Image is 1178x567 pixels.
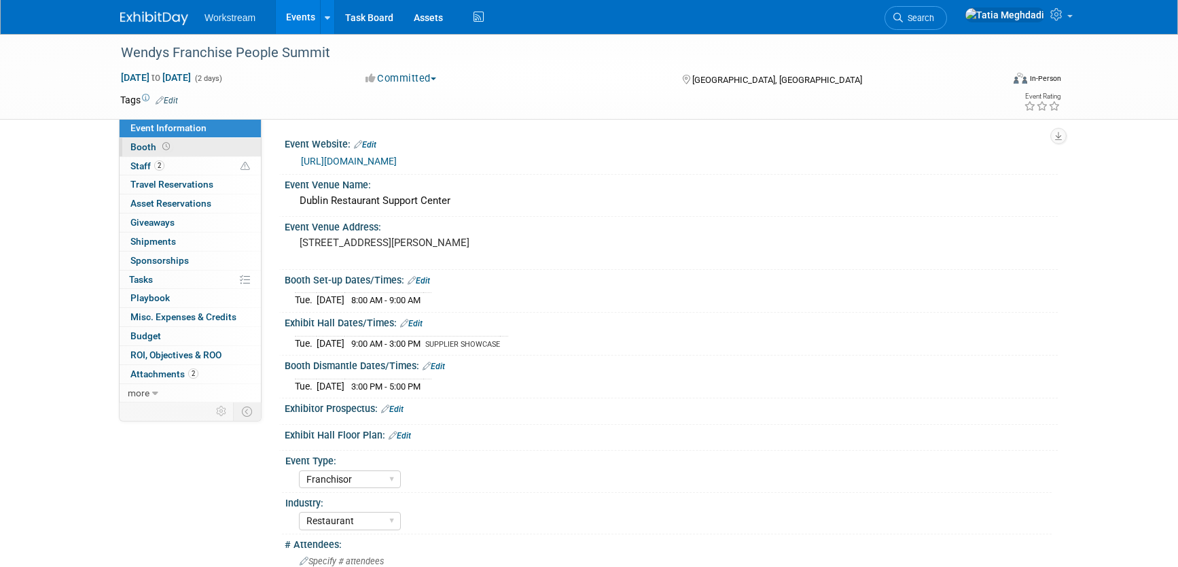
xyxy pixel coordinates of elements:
[285,398,1058,416] div: Exhibitor Prospectus:
[120,213,261,232] a: Giveaways
[425,340,500,349] span: SUPPLIER SHOWCASE
[285,493,1052,510] div: Industry:
[351,339,421,349] span: 9:00 AM - 3:00 PM
[130,368,198,379] span: Attachments
[1029,73,1061,84] div: In-Person
[285,356,1058,373] div: Booth Dismantle Dates/Times:
[120,71,192,84] span: [DATE] [DATE]
[300,556,384,566] span: Specify # attendees
[210,402,234,420] td: Personalize Event Tab Strip
[408,276,430,286] a: Edit
[130,255,189,266] span: Sponsorships
[317,336,344,350] td: [DATE]
[354,140,376,150] a: Edit
[285,175,1058,192] div: Event Venue Name:
[188,368,198,379] span: 2
[130,141,173,152] span: Booth
[120,194,261,213] a: Asset Reservations
[240,160,250,173] span: Potential Scheduling Conflict -- at least one attendee is tagged in another overlapping event.
[120,12,188,25] img: ExhibitDay
[120,233,261,251] a: Shipments
[116,41,981,65] div: Wendys Franchise People Summit
[692,75,862,85] span: [GEOGRAPHIC_DATA], [GEOGRAPHIC_DATA]
[285,134,1058,152] div: Event Website:
[285,270,1058,288] div: Booth Set-up Dates/Times:
[120,365,261,383] a: Attachments2
[1024,93,1060,100] div: Event Rating
[130,122,207,133] span: Event Information
[120,157,261,175] a: Staff2
[351,295,421,305] span: 8:00 AM - 9:00 AM
[234,402,262,420] td: Toggle Event Tabs
[120,384,261,402] a: more
[921,71,1061,91] div: Event Format
[120,175,261,194] a: Travel Reservations
[285,217,1058,234] div: Event Venue Address:
[204,12,255,23] span: Workstream
[903,13,934,23] span: Search
[130,330,161,341] span: Budget
[285,451,1052,468] div: Event Type:
[295,190,1048,211] div: Dublin Restaurant Support Center
[389,431,411,441] a: Edit
[128,388,149,398] span: more
[160,141,173,152] span: Booth not reserved yet
[120,252,261,270] a: Sponsorships
[285,313,1058,330] div: Exhibit Hall Dates/Times:
[120,138,261,156] a: Booth
[285,425,1058,443] div: Exhibit Hall Floor Plan:
[130,236,176,247] span: Shipments
[120,327,261,345] a: Budget
[295,293,317,307] td: Tue.
[120,93,178,107] td: Tags
[1014,73,1027,84] img: Format-Inperson.png
[120,289,261,307] a: Playbook
[301,156,397,167] a: [URL][DOMAIN_NAME]
[120,346,261,364] a: ROI, Objectives & ROO
[120,119,261,137] a: Event Information
[400,319,423,328] a: Edit
[317,379,344,393] td: [DATE]
[351,381,421,392] span: 3:00 PM - 5:00 PM
[130,311,236,322] span: Misc. Expenses & Credits
[361,71,442,86] button: Committed
[120,308,261,326] a: Misc. Expenses & Credits
[156,96,178,105] a: Edit
[120,271,261,289] a: Tasks
[149,72,162,83] span: to
[130,217,175,228] span: Giveaways
[285,534,1058,551] div: # Attendees:
[130,292,170,303] span: Playbook
[130,349,221,360] span: ROI, Objectives & ROO
[130,198,211,209] span: Asset Reservations
[129,274,153,285] span: Tasks
[295,336,317,350] td: Tue.
[130,160,164,171] span: Staff
[130,179,213,190] span: Travel Reservations
[154,160,164,171] span: 2
[885,6,947,30] a: Search
[194,74,222,83] span: (2 days)
[965,7,1045,22] img: Tatia Meghdadi
[300,237,592,249] pre: [STREET_ADDRESS][PERSON_NAME]
[381,405,404,414] a: Edit
[317,293,344,307] td: [DATE]
[295,379,317,393] td: Tue.
[423,362,445,371] a: Edit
